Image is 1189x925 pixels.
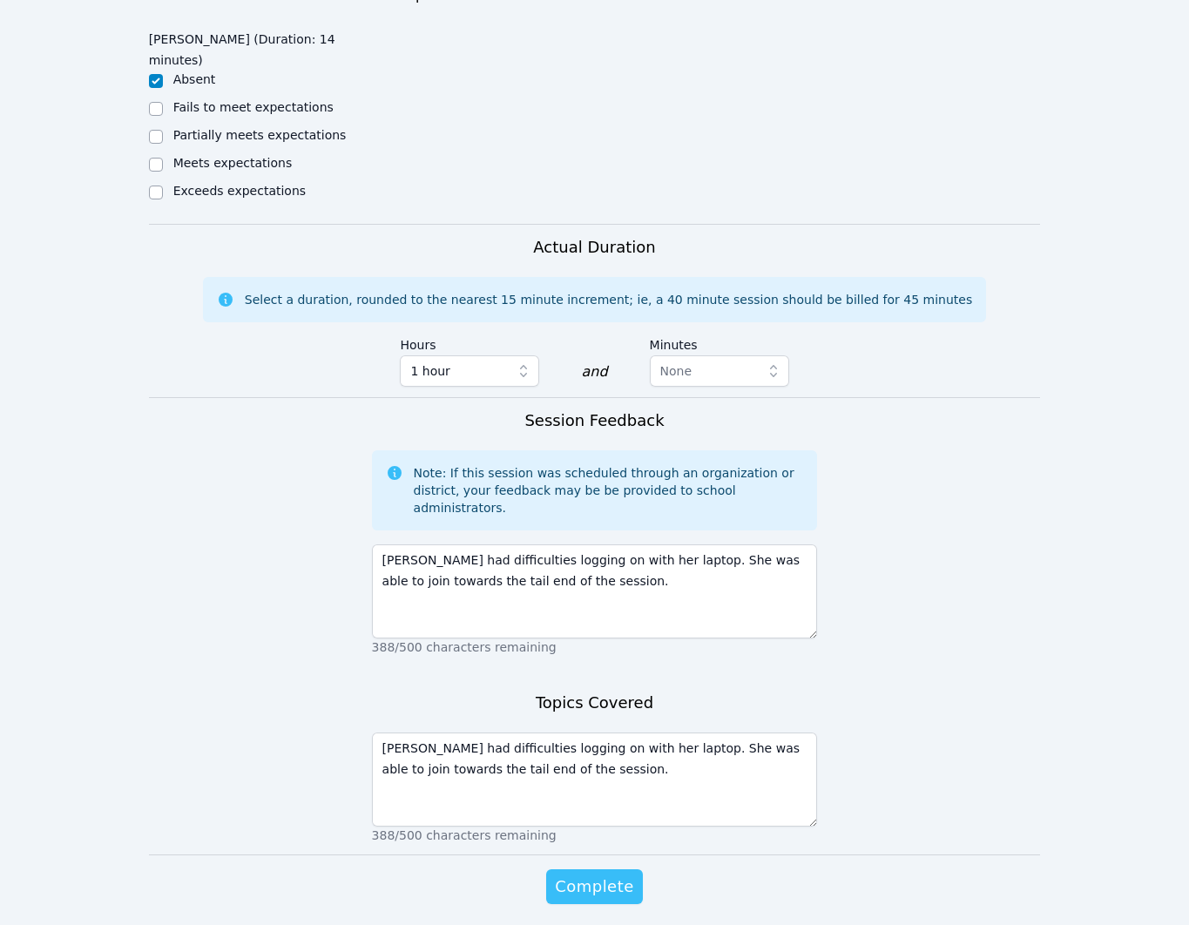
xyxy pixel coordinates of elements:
[533,235,655,260] h3: Actual Duration
[546,869,642,904] button: Complete
[400,355,539,387] button: 1 hour
[414,464,804,517] div: Note: If this session was scheduled through an organization or district, your feedback may be be ...
[660,364,692,378] span: None
[245,291,972,308] div: Select a duration, rounded to the nearest 15 minute increment; ie, a 40 minute session should be ...
[581,361,607,382] div: and
[173,128,347,142] label: Partially meets expectations
[555,874,633,899] span: Complete
[372,827,818,844] p: 388/500 characters remaining
[536,691,653,715] h3: Topics Covered
[173,156,293,170] label: Meets expectations
[650,329,789,355] label: Minutes
[372,544,818,638] textarea: [PERSON_NAME] had difficulties logging on with her laptop. She was able to join towards the tail ...
[149,24,372,71] legend: [PERSON_NAME] (Duration: 14 minutes)
[372,733,818,827] textarea: [PERSON_NAME] had difficulties logging on with her laptop. She was able to join towards the tail ...
[524,408,664,433] h3: Session Feedback
[173,100,334,114] label: Fails to meet expectations
[650,355,789,387] button: None
[410,361,449,381] span: 1 hour
[400,329,539,355] label: Hours
[372,638,818,656] p: 388/500 characters remaining
[173,184,306,198] label: Exceeds expectations
[173,72,216,86] label: Absent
